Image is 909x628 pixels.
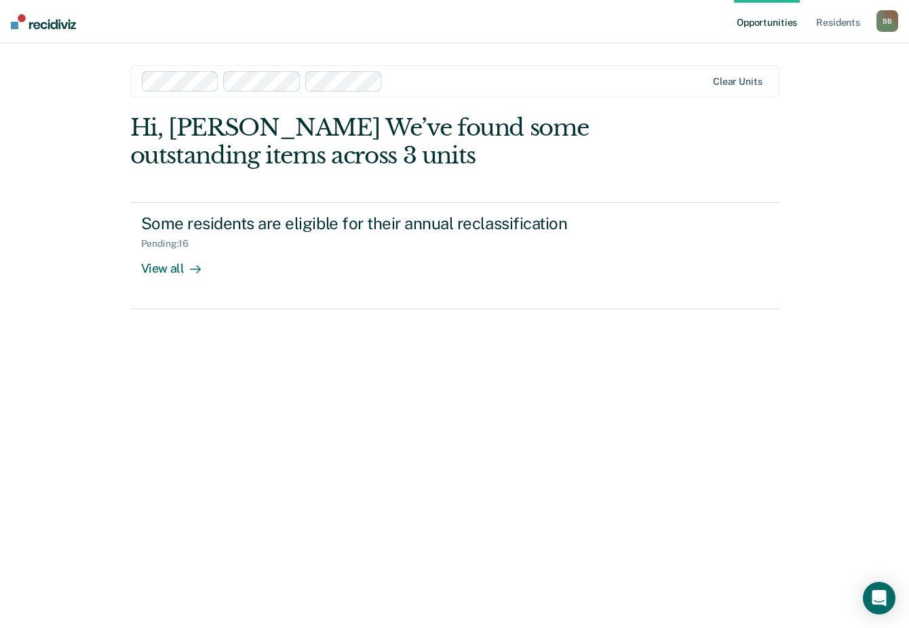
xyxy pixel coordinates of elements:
div: Some residents are eligible for their annual reclassification [141,214,617,233]
img: Recidiviz [11,14,76,29]
div: View all [141,250,217,276]
div: Clear units [713,76,762,87]
div: Pending : 16 [141,238,200,250]
div: Open Intercom Messenger [863,582,895,614]
a: Some residents are eligible for their annual reclassificationPending:16View all [130,202,779,309]
div: B B [876,10,898,32]
div: Hi, [PERSON_NAME] We’ve found some outstanding items across 3 units [130,114,650,170]
button: BB [876,10,898,32]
